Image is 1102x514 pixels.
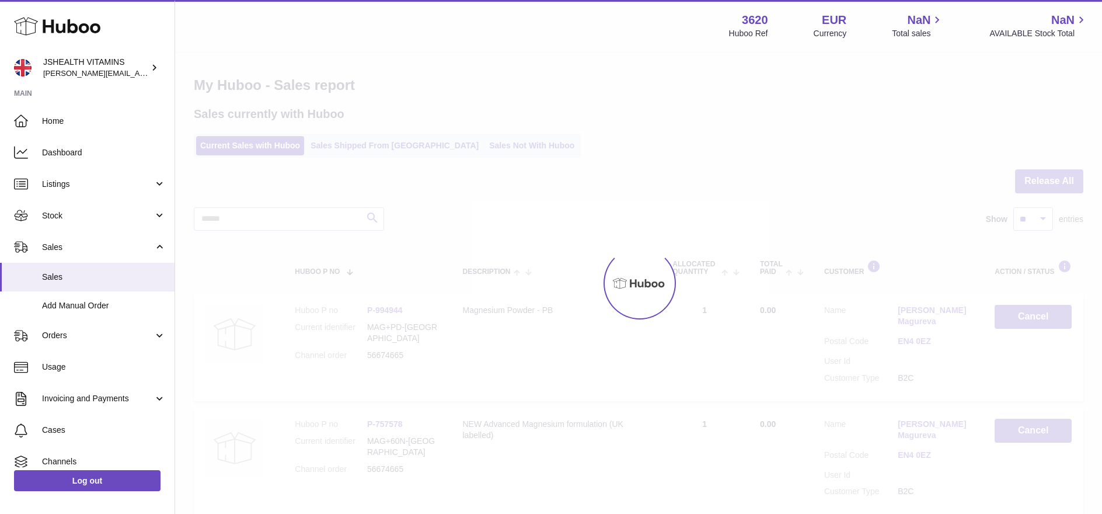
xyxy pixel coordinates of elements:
[742,12,768,28] strong: 3620
[42,210,154,221] span: Stock
[1051,12,1075,28] span: NaN
[42,393,154,404] span: Invoicing and Payments
[42,242,154,253] span: Sales
[43,68,234,78] span: [PERSON_NAME][EMAIL_ADDRESS][DOMAIN_NAME]
[42,179,154,190] span: Listings
[822,12,846,28] strong: EUR
[892,12,944,39] a: NaN Total sales
[814,28,847,39] div: Currency
[42,425,166,436] span: Cases
[892,28,944,39] span: Total sales
[989,12,1088,39] a: NaN AVAILABLE Stock Total
[43,57,148,79] div: JSHEALTH VITAMINS
[42,362,166,373] span: Usage
[42,147,166,158] span: Dashboard
[42,272,166,283] span: Sales
[42,300,166,311] span: Add Manual Order
[42,456,166,467] span: Channels
[14,59,32,77] img: francesca@jshealthvitamins.com
[729,28,768,39] div: Huboo Ref
[989,28,1088,39] span: AVAILABLE Stock Total
[907,12,930,28] span: NaN
[42,116,166,127] span: Home
[42,330,154,341] span: Orders
[14,470,161,491] a: Log out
